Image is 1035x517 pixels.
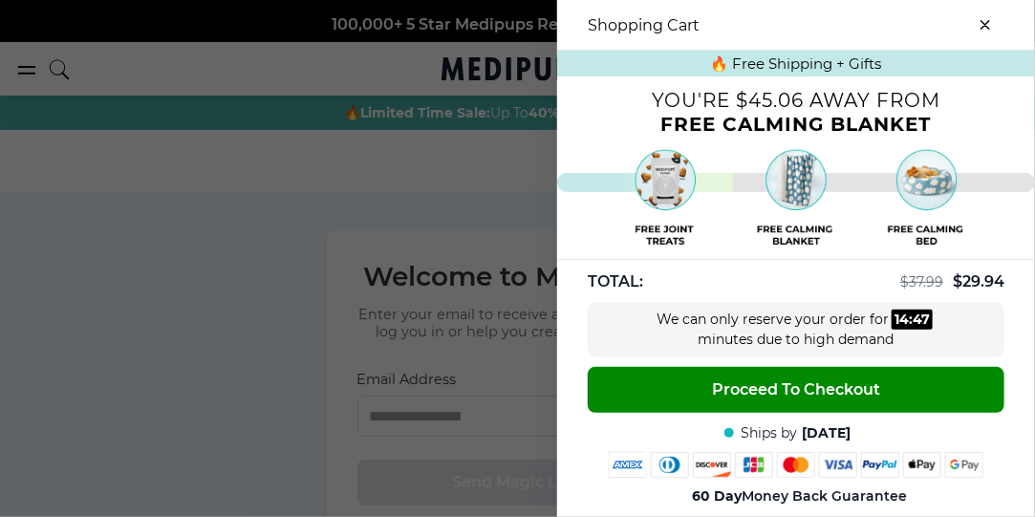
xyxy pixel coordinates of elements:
[735,452,773,478] img: jcb
[742,424,798,442] span: Ships by
[557,143,1035,253] img: Free shipping
[913,310,930,330] div: 47
[557,96,1035,105] p: You're $45.06 away from
[588,367,1004,413] button: Proceed To Checkout
[953,272,1004,291] span: $ 29.94
[966,6,1004,44] button: close-cart
[651,452,689,478] img: diners-club
[712,380,880,399] span: Proceed To Checkout
[861,452,899,478] img: paypal
[903,452,941,478] img: apple
[693,452,731,478] img: discover
[945,452,983,478] img: google
[777,452,815,478] img: mastercard
[819,452,857,478] img: visa
[609,452,647,478] img: amex
[803,424,852,442] span: [DATE]
[900,273,943,291] span: $ 37.99
[895,310,909,330] div: 14
[653,310,939,350] div: We can only reserve your order for minutes due to high demand
[693,487,743,505] strong: 60 Day
[693,487,908,506] span: Money Back Guarantee
[661,113,932,136] span: Free Calming Blanket
[588,271,643,292] span: TOTAL:
[588,16,700,34] h3: Shopping Cart
[892,310,933,330] div: :
[711,54,882,73] span: 🔥 Free Shipping + Gifts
